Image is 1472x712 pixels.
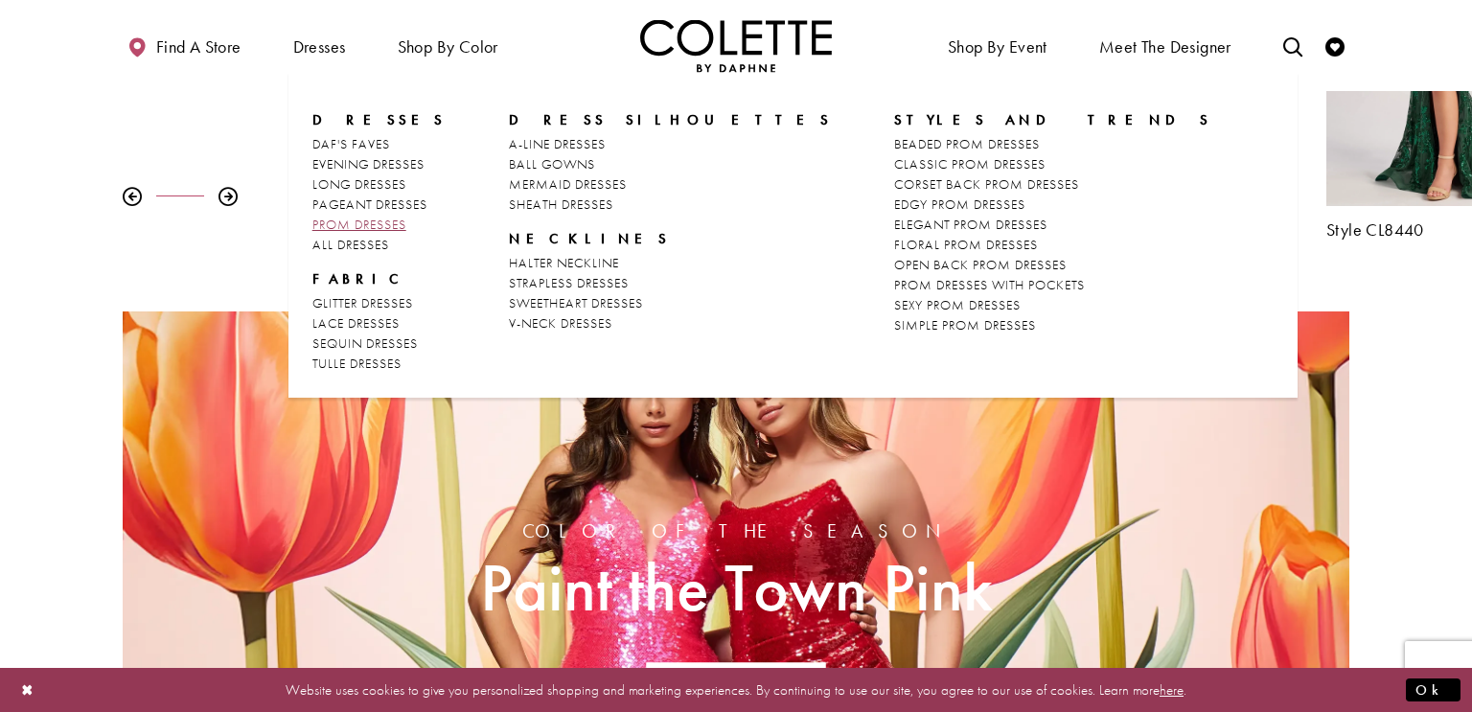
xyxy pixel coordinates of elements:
a: HALTER NECKLINE [509,253,832,273]
span: V-NECK DRESSES [509,314,612,332]
a: DAF'S FAVES [312,134,447,154]
span: Dresses [293,37,346,57]
a: ALL DRESSES [312,235,447,255]
span: OPEN BACK PROM DRESSES [894,256,1067,273]
span: TULLE DRESSES [312,355,402,372]
span: SWEETHEART DRESSES [509,294,643,311]
span: DRESS SILHOUETTES [509,110,832,129]
span: SHEATH DRESSES [509,195,613,213]
a: here [1160,679,1184,699]
a: EVENING DRESSES [312,154,447,174]
p: Website uses cookies to give you personalized shopping and marketing experiences. By continuing t... [138,677,1334,702]
a: LACE DRESSES [312,313,447,333]
span: NECKLINES [509,229,832,248]
a: Check Wishlist [1321,19,1349,72]
span: STRAPLESS DRESSES [509,274,629,291]
a: PAGEANT DRESSES [312,195,447,215]
span: EVENING DRESSES [312,155,425,172]
span: Find a store [156,37,241,57]
img: Colette by Daphne [640,19,832,72]
span: Paint the Town Pink [480,551,993,625]
span: BEADED PROM DRESSES [894,135,1040,152]
span: Shop by color [393,19,503,72]
a: TULLE DRESSES [312,354,447,374]
a: View Pink Dresses [646,663,825,711]
a: EDGY PROM DRESSES [894,195,1211,215]
span: Shop by color [398,37,498,57]
span: ALL DRESSES [312,236,389,253]
span: ELEGANT PROM DRESSES [894,216,1047,233]
span: FLORAL PROM DRESSES [894,236,1038,253]
a: ELEGANT PROM DRESSES [894,215,1211,235]
span: SEQUIN DRESSES [312,334,418,352]
a: OPEN BACK PROM DRESSES [894,255,1211,275]
a: SEXY PROM DRESSES [894,295,1211,315]
span: SIMPLE PROM DRESSES [894,316,1036,333]
a: BALL GOWNS [509,154,832,174]
span: STYLES AND TRENDS [894,110,1211,129]
a: SHEATH DRESSES [509,195,832,215]
span: FABRIC [312,269,408,288]
span: CLASSIC PROM DRESSES [894,155,1046,172]
span: CORSET BACK PROM DRESSES [894,175,1079,193]
button: Close Dialog [11,673,44,706]
span: DAF'S FAVES [312,135,390,152]
span: PAGEANT DRESSES [312,195,427,213]
a: A-LINE DRESSES [509,134,832,154]
a: CORSET BACK PROM DRESSES [894,174,1211,195]
a: PROM DRESSES WITH POCKETS [894,275,1211,295]
a: GLITTER DRESSES [312,293,447,313]
button: Submit Dialog [1406,678,1460,701]
span: MERMAID DRESSES [509,175,627,193]
a: BEADED PROM DRESSES [894,134,1211,154]
a: PROM DRESSES [312,215,447,235]
a: SIMPLE PROM DRESSES [894,315,1211,335]
span: GLITTER DRESSES [312,294,413,311]
span: BALL GOWNS [509,155,595,172]
a: Meet the designer [1094,19,1236,72]
span: EDGY PROM DRESSES [894,195,1025,213]
a: Find a store [123,19,245,72]
a: V-NECK DRESSES [509,313,832,333]
span: A-LINE DRESSES [509,135,606,152]
a: Toggle search [1278,19,1307,72]
span: Meet the designer [1099,37,1231,57]
span: Color of the Season [480,520,993,541]
span: LACE DRESSES [312,314,400,332]
a: MERMAID DRESSES [509,174,832,195]
a: SEQUIN DRESSES [312,333,447,354]
span: FABRIC [312,269,447,288]
span: LONG DRESSES [312,175,406,193]
a: STRAPLESS DRESSES [509,273,832,293]
span: HALTER NECKLINE [509,254,619,271]
span: PROM DRESSES [312,216,406,233]
a: CLASSIC PROM DRESSES [894,154,1211,174]
a: SWEETHEART DRESSES [509,293,832,313]
span: NECKLINES [509,229,670,248]
span: Dresses [312,110,447,129]
span: SEXY PROM DRESSES [894,296,1021,313]
a: Visit Home Page [640,19,832,72]
span: PROM DRESSES WITH POCKETS [894,276,1085,293]
span: Shop By Event [943,19,1052,72]
a: FLORAL PROM DRESSES [894,235,1211,255]
span: Dresses [288,19,351,72]
span: Shop By Event [948,37,1047,57]
a: LONG DRESSES [312,174,447,195]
